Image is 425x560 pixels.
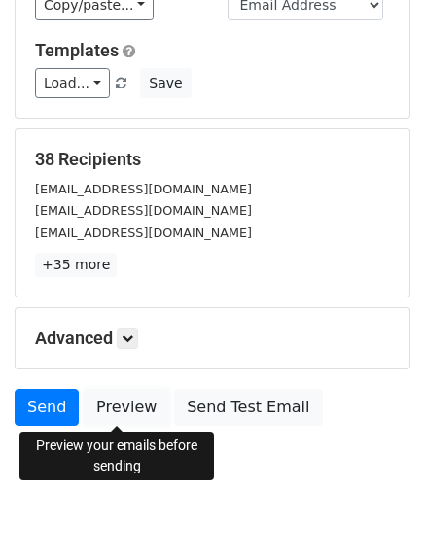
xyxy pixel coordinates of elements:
h5: Advanced [35,328,390,349]
div: Preview your emails before sending [19,432,214,480]
iframe: Chat Widget [328,467,425,560]
a: Send [15,389,79,426]
small: [EMAIL_ADDRESS][DOMAIN_NAME] [35,182,252,196]
a: Preview [84,389,169,426]
button: Save [140,68,191,98]
a: +35 more [35,253,117,277]
a: Load... [35,68,110,98]
h5: 38 Recipients [35,149,390,170]
small: [EMAIL_ADDRESS][DOMAIN_NAME] [35,203,252,218]
small: [EMAIL_ADDRESS][DOMAIN_NAME] [35,226,252,240]
a: Send Test Email [174,389,322,426]
a: Templates [35,40,119,60]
